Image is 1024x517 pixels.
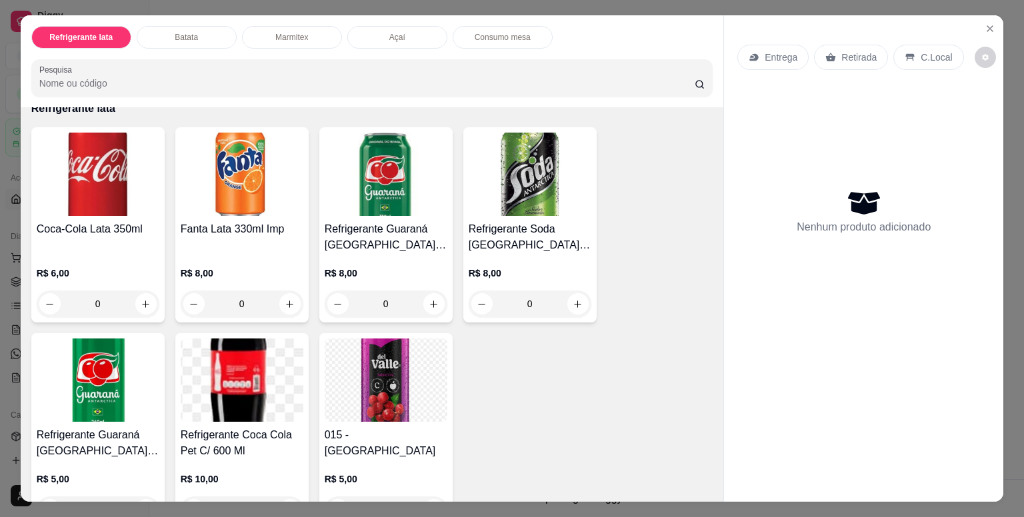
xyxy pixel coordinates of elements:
h4: Coca-Cola Lata 350ml [37,221,159,237]
p: C.Local [921,51,952,64]
button: increase-product-quantity [567,293,589,314]
h4: Refrigerante Guaraná [GEOGRAPHIC_DATA] 269 ml [37,427,159,459]
button: decrease-product-quantity [183,293,205,314]
img: product-image [469,133,591,216]
button: increase-product-quantity [423,293,445,314]
button: decrease-product-quantity [975,47,996,68]
p: Entrega [765,51,797,64]
p: R$ 8,00 [181,266,303,280]
button: increase-product-quantity [135,293,157,314]
img: product-image [37,133,159,216]
p: R$ 8,00 [469,266,591,280]
img: product-image [325,133,447,216]
p: R$ 8,00 [325,266,447,280]
img: product-image [37,338,159,422]
p: Refrigerante lata [31,101,713,117]
img: product-image [181,338,303,422]
p: Nenhum produto adicionado [797,219,931,235]
img: product-image [181,133,303,216]
p: R$ 6,00 [37,266,159,280]
label: Pesquisa [39,64,77,75]
p: Refrigerante lata [49,32,113,43]
h4: Refrigerante Coca Cola Pet C/ 600 Ml [181,427,303,459]
h4: Fanta Lata 330ml Imp [181,221,303,237]
p: R$ 5,00 [37,472,159,486]
button: Close [979,18,1001,39]
button: decrease-product-quantity [327,293,349,314]
h4: Refrigerante Guaraná [GEOGRAPHIC_DATA] Lata 350ml [325,221,447,253]
p: Batata [175,32,198,43]
h4: Refrigerante Soda [GEOGRAPHIC_DATA] Lata 350ml [469,221,591,253]
p: Consumo mesa [475,32,531,43]
p: Marmitex [275,32,308,43]
p: R$ 10,00 [181,472,303,486]
button: decrease-product-quantity [39,293,61,314]
p: R$ 5,00 [325,472,447,486]
input: Pesquisa [39,77,695,90]
img: product-image [325,338,447,422]
button: decrease-product-quantity [471,293,493,314]
p: Retirada [841,51,877,64]
button: increase-product-quantity [279,293,301,314]
h4: 015 - [GEOGRAPHIC_DATA] [325,427,447,459]
p: Açaí [389,32,405,43]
